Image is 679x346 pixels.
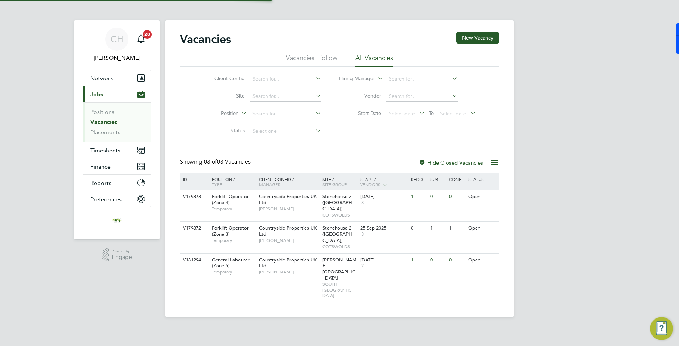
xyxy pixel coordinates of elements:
span: Forklift Operator (Zone 4) [212,193,249,206]
button: Jobs [83,86,151,102]
span: Powered by [112,248,132,254]
span: Engage [112,254,132,260]
span: Manager [259,181,280,187]
div: 1 [428,222,447,235]
div: V181294 [181,254,206,267]
span: Network [90,75,113,82]
div: 1 [409,254,428,267]
span: Temporary [212,238,255,243]
label: Hiring Manager [333,75,375,82]
div: 0 [447,254,466,267]
a: Positions [90,108,114,115]
span: General Labourer (Zone 5) [212,257,250,269]
label: Position [197,110,239,117]
span: 03 of [204,158,217,165]
div: Sub [428,173,447,185]
span: Select date [440,110,466,117]
div: 0 [428,190,447,203]
span: Temporary [212,269,255,275]
a: Placements [90,129,120,136]
label: Status [203,127,245,134]
span: Temporary [212,206,255,212]
a: CH[PERSON_NAME] [83,28,151,62]
span: COTSWOLDS [322,244,357,250]
button: Preferences [83,191,151,207]
div: 25 Sep 2025 [360,225,407,231]
div: Start / [358,173,409,191]
label: Vendor [339,92,381,99]
span: CH [111,34,123,44]
input: Select one [250,126,321,136]
div: Conf [447,173,466,185]
span: 3 [360,200,365,206]
span: Vendors [360,181,380,187]
span: Select date [389,110,415,117]
span: [PERSON_NAME][GEOGRAPHIC_DATA] [322,257,357,281]
div: ID [181,173,206,185]
a: Vacancies [90,119,117,125]
input: Search for... [250,74,321,84]
button: Finance [83,158,151,174]
span: To [427,108,436,118]
label: Client Config [203,75,245,82]
div: Showing [180,158,252,166]
div: 0 [428,254,447,267]
div: V179872 [181,222,206,235]
span: Site Group [322,181,347,187]
span: Timesheets [90,147,120,154]
button: Network [83,70,151,86]
div: Client Config / [257,173,321,190]
div: 1 [409,190,428,203]
span: 3 [360,231,365,238]
label: Site [203,92,245,99]
a: Go to home page [83,215,151,226]
span: Countryside Properties UK Ltd [259,225,317,237]
div: Open [466,190,498,203]
div: 0 [409,222,428,235]
span: 2 [360,263,365,269]
span: Jobs [90,91,103,98]
div: Site / [321,173,359,190]
span: Finance [90,163,111,170]
input: Search for... [386,91,458,102]
span: [PERSON_NAME] [259,206,319,212]
img: ivyresourcegroup-logo-retina.png [111,215,123,226]
h2: Vacancies [180,32,231,46]
div: [DATE] [360,257,407,263]
span: Forklift Operator (Zone 3) [212,225,249,237]
span: 03 Vacancies [204,158,251,165]
div: 0 [447,190,466,203]
span: COTSWOLDS [322,212,357,218]
span: Preferences [90,196,122,203]
span: Type [212,181,222,187]
div: Jobs [83,102,151,142]
div: Reqd [409,173,428,185]
label: Hide Closed Vacancies [419,159,483,166]
span: [PERSON_NAME] [259,238,319,243]
div: Position / [206,173,257,190]
li: All Vacancies [355,54,393,67]
span: Reports [90,180,111,186]
span: Countryside Properties UK Ltd [259,257,317,269]
div: Open [466,254,498,267]
span: [PERSON_NAME] [259,269,319,275]
span: Stonehouse 2 ([GEOGRAPHIC_DATA]) [322,193,354,212]
input: Search for... [250,91,321,102]
span: Countryside Properties UK Ltd [259,193,317,206]
div: Open [466,222,498,235]
li: Vacancies I follow [286,54,337,67]
nav: Main navigation [74,20,160,239]
div: [DATE] [360,194,407,200]
button: Timesheets [83,142,151,158]
input: Search for... [386,74,458,84]
span: 20 [143,30,152,39]
label: Start Date [339,110,381,116]
div: V179873 [181,190,206,203]
a: Powered byEngage [102,248,132,262]
button: New Vacancy [456,32,499,44]
div: 1 [447,222,466,235]
button: Reports [83,175,151,191]
span: Charlie Hobbs [83,54,151,62]
div: Status [466,173,498,185]
a: 20 [134,28,148,51]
